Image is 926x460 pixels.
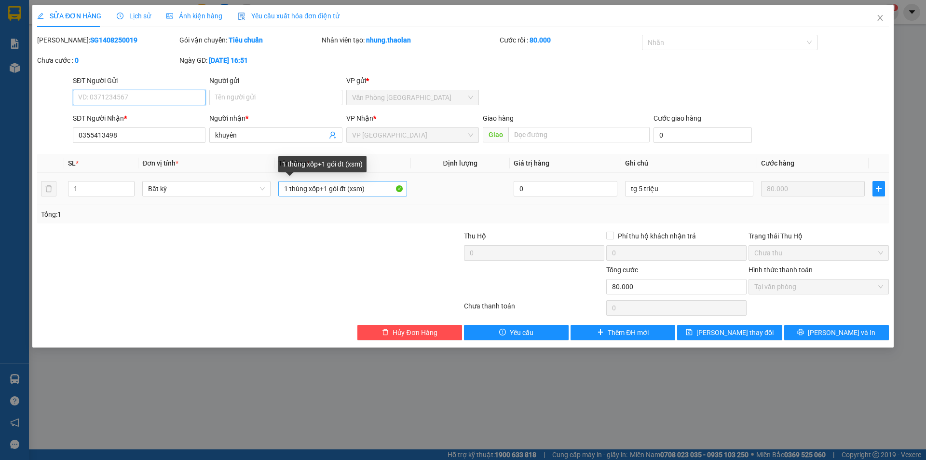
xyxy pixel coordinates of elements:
[483,114,514,122] span: Giao hàng
[148,181,265,196] span: Bất kỳ
[530,36,551,44] b: 80.000
[238,13,245,20] img: icon
[761,181,865,196] input: 0
[68,159,76,167] span: SL
[37,35,177,45] div: [PERSON_NAME]:
[346,75,479,86] div: VP gửi
[625,181,753,196] input: Ghi Chú
[808,327,875,338] span: [PERSON_NAME] và In
[754,246,883,260] span: Chưa thu
[209,56,248,64] b: [DATE] 16:51
[621,154,757,173] th: Ghi chú
[754,279,883,294] span: Tại văn phòng
[5,71,111,85] li: In ngày: 12:53 14/08
[73,113,205,124] div: SĐT Người Nhận
[117,13,123,19] span: clock-circle
[464,325,569,340] button: exclamation-circleYêu cầu
[142,159,178,167] span: Đơn vị tính
[508,127,650,142] input: Dọc đường
[514,159,549,167] span: Giá trị hàng
[606,266,638,274] span: Tổng cước
[278,181,407,196] input: VD: Bàn, Ghế
[166,12,222,20] span: Ảnh kiện hàng
[696,327,774,338] span: [PERSON_NAME] thay đổi
[179,35,320,45] div: Gói vận chuyển:
[463,301,605,318] div: Chưa thanh toán
[749,231,889,241] div: Trạng thái Thu Hộ
[654,127,752,143] input: Cước giao hàng
[872,181,885,196] button: plus
[571,325,675,340] button: plusThêm ĐH mới
[357,325,462,340] button: deleteHủy Đơn Hàng
[5,58,111,71] li: Thảo Lan
[876,14,884,22] span: close
[346,114,373,122] span: VP Nhận
[41,209,357,220] div: Tổng: 1
[443,159,477,167] span: Định lượng
[677,325,782,340] button: save[PERSON_NAME] thay đổi
[117,12,151,20] span: Lịch sử
[686,329,693,336] span: save
[90,36,137,44] b: SG1408250019
[393,327,437,338] span: Hủy Đơn Hàng
[654,114,701,122] label: Cước giao hàng
[75,56,79,64] b: 0
[209,113,342,124] div: Người nhận
[797,329,804,336] span: printer
[784,325,889,340] button: printer[PERSON_NAME] và In
[73,75,205,86] div: SĐT Người Gửi
[608,327,649,338] span: Thêm ĐH mới
[483,127,508,142] span: Giao
[366,36,411,44] b: nhung.thaolan
[41,181,56,196] button: delete
[37,55,177,66] div: Chưa cước :
[229,36,263,44] b: Tiêu chuẩn
[352,128,473,142] span: VP Bình Hòa
[179,55,320,66] div: Ngày GD:
[749,266,813,274] label: Hình thức thanh toán
[37,13,44,19] span: edit
[510,327,533,338] span: Yêu cầu
[322,35,498,45] div: Nhân viên tạo:
[278,156,367,172] div: 1 thùng xốp+1 gói đt (xsm)
[238,12,340,20] span: Yêu cầu xuất hóa đơn điện tử
[166,13,173,19] span: picture
[329,131,337,139] span: user-add
[500,35,640,45] div: Cước rồi :
[209,75,342,86] div: Người gửi
[352,90,473,105] span: Văn Phòng Sài Gòn
[867,5,894,32] button: Close
[761,159,794,167] span: Cước hàng
[597,329,604,336] span: plus
[873,185,885,193] span: plus
[464,232,486,240] span: Thu Hộ
[382,329,389,336] span: delete
[614,231,700,241] span: Phí thu hộ khách nhận trả
[37,12,101,20] span: SỬA ĐƠN HÀNG
[499,329,506,336] span: exclamation-circle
